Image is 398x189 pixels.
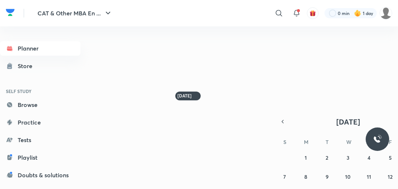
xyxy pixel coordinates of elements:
[326,173,329,180] abbr: September 9, 2025
[373,135,382,144] img: ttu
[380,7,392,19] img: Srinjoy Niyogi
[309,10,316,16] img: avatar
[384,171,396,182] button: September 12, 2025
[367,173,371,180] abbr: September 11, 2025
[363,152,375,163] button: September 4, 2025
[6,7,15,18] img: Company Logo
[300,152,312,163] button: September 1, 2025
[326,138,329,145] abbr: Tuesday
[305,154,307,161] abbr: September 1, 2025
[321,152,333,163] button: September 2, 2025
[33,6,117,21] button: CAT & Other MBA En ...
[389,154,392,161] abbr: September 5, 2025
[307,7,319,19] button: avatar
[304,173,307,180] abbr: September 8, 2025
[300,171,312,182] button: September 8, 2025
[354,10,361,17] img: streak
[279,171,291,182] button: September 7, 2025
[363,171,375,182] button: September 11, 2025
[384,152,396,163] button: September 5, 2025
[389,138,392,145] abbr: Friday
[321,171,333,182] button: September 9, 2025
[283,173,286,180] abbr: September 7, 2025
[283,138,286,145] abbr: Sunday
[345,173,351,180] abbr: September 10, 2025
[6,7,15,20] a: Company Logo
[342,171,354,182] button: September 10, 2025
[304,138,308,145] abbr: Monday
[342,152,354,163] button: September 3, 2025
[336,117,360,127] span: [DATE]
[367,154,370,161] abbr: September 4, 2025
[326,154,328,161] abbr: September 2, 2025
[347,154,349,161] abbr: September 3, 2025
[18,62,37,70] div: Store
[388,173,392,180] abbr: September 12, 2025
[178,93,191,99] h6: [DATE]
[346,138,351,145] abbr: Wednesday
